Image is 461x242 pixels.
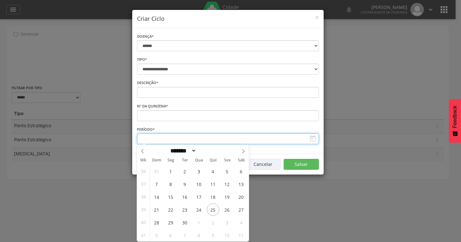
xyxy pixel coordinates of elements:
[168,147,196,154] select: Month
[137,34,154,39] label: Doença
[150,158,164,162] span: Dom
[165,165,177,177] span: Setembro 1, 2025
[141,229,146,241] span: 41
[137,156,150,165] span: Wk
[206,158,220,162] span: Qui
[137,80,158,85] label: Descrição
[235,191,247,203] span: Setembro 20, 2025
[449,99,461,143] button: Feedback - Mostrar pesquisa
[137,104,168,109] label: Nº da quinzena
[178,158,192,162] span: Ter
[137,57,147,62] label: Tipo
[165,191,177,203] span: Setembro 15, 2025
[221,216,233,229] span: Outubro 3, 2025
[150,229,163,241] span: Outubro 5, 2025
[221,178,233,190] span: Setembro 12, 2025
[207,178,219,190] span: Setembro 11, 2025
[196,147,217,154] input: Year
[315,14,319,21] button: Close
[207,216,219,229] span: Outubro 2, 2025
[207,191,219,203] span: Setembro 18, 2025
[141,191,146,203] span: 38
[179,178,191,190] span: Setembro 9, 2025
[150,191,163,203] span: Setembro 14, 2025
[165,203,177,216] span: Setembro 22, 2025
[235,203,247,216] span: Setembro 27, 2025
[141,216,146,229] span: 40
[246,159,281,170] button: Cancelar
[179,216,191,229] span: Setembro 30, 2025
[193,216,205,229] span: Outubro 1, 2025
[452,105,458,128] span: Feedback
[193,178,205,190] span: Setembro 10, 2025
[207,229,219,241] span: Outubro 9, 2025
[150,165,163,177] span: Agosto 31, 2025
[234,158,248,162] span: Sáb
[150,216,163,229] span: Setembro 28, 2025
[207,203,219,216] span: Setembro 25, 2025
[137,127,155,132] label: Período
[179,165,191,177] span: Setembro 2, 2025
[141,178,146,190] span: 37
[179,203,191,216] span: Setembro 23, 2025
[193,191,205,203] span: Setembro 17, 2025
[284,159,319,170] button: Salvar
[150,203,163,216] span: Setembro 21, 2025
[137,15,319,23] h4: Criar Ciclo
[165,216,177,229] span: Setembro 29, 2025
[220,158,234,162] span: Sex
[192,158,206,162] span: Qua
[141,203,146,216] span: 39
[193,229,205,241] span: Outubro 8, 2025
[221,203,233,216] span: Setembro 26, 2025
[150,178,163,190] span: Setembro 7, 2025
[207,165,219,177] span: Setembro 4, 2025
[164,158,178,162] span: Seg
[221,229,233,241] span: Outubro 10, 2025
[165,178,177,190] span: Setembro 8, 2025
[141,165,146,177] span: 36
[179,229,191,241] span: Outubro 7, 2025
[165,229,177,241] span: Outubro 6, 2025
[235,165,247,177] span: Setembro 6, 2025
[179,191,191,203] span: Setembro 16, 2025
[235,216,247,229] span: Outubro 4, 2025
[315,13,319,22] span: ×
[235,229,247,241] span: Outubro 11, 2025
[221,165,233,177] span: Setembro 5, 2025
[221,191,233,203] span: Setembro 19, 2025
[193,203,205,216] span: Setembro 24, 2025
[309,135,317,143] i: 
[235,178,247,190] span: Setembro 13, 2025
[193,165,205,177] span: Setembro 3, 2025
